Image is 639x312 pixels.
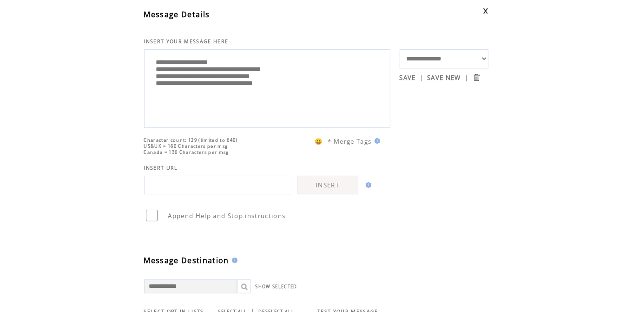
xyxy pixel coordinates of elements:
span: Character count: 129 (limited to 640) [144,137,238,143]
img: help.gif [372,138,380,144]
span: Append Help and Stop instructions [168,212,286,220]
span: 😀 [315,137,323,146]
span: INSERT URL [144,165,178,171]
a: SHOW SELECTED [256,284,297,290]
a: SAVE [400,73,416,82]
img: help.gif [229,258,237,263]
a: SAVE NEW [427,73,461,82]
a: INSERT [297,176,358,194]
span: Canada = 136 Characters per msg [144,149,229,155]
span: US&UK = 160 Characters per msg [144,143,228,149]
span: * Merge Tags [328,137,372,146]
span: Message Details [144,9,210,20]
input: Submit [472,73,481,82]
img: help.gif [363,182,371,188]
span: | [420,73,423,82]
span: Message Destination [144,255,229,266]
span: | [465,73,468,82]
span: INSERT YOUR MESSAGE HERE [144,38,229,45]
